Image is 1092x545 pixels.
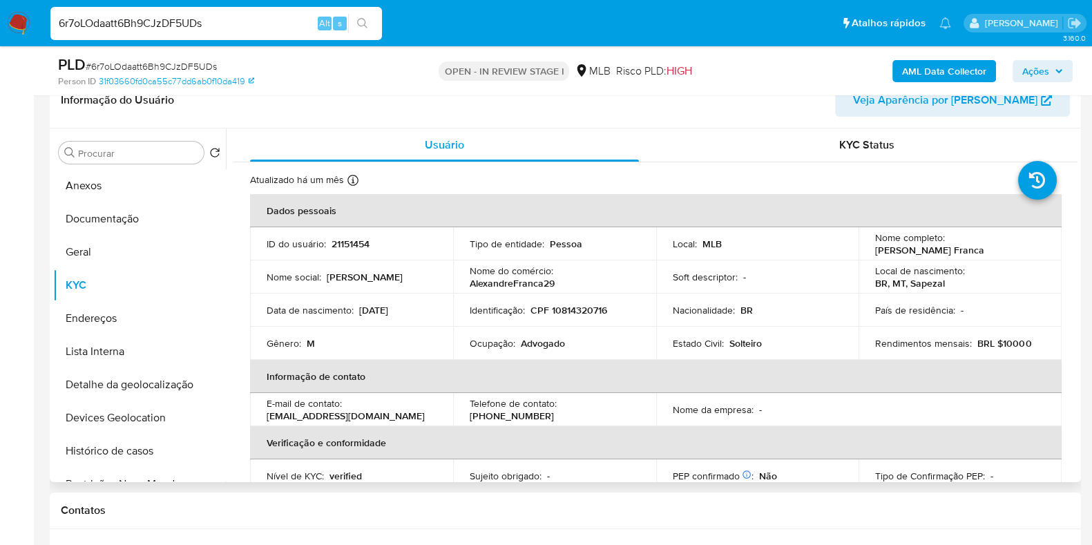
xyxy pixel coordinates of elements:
p: Não [759,470,777,482]
p: Local : [673,238,697,250]
p: AlexandreFranca29 [470,277,555,289]
p: Rendimentos mensais : [875,337,972,350]
button: Veja Aparência por [PERSON_NAME] [835,84,1070,117]
p: Pessoa [550,238,582,250]
p: Atualizado há um mês [250,173,344,187]
button: Devices Geolocation [53,401,226,434]
span: HIGH [666,63,691,79]
p: - [547,470,550,482]
button: Geral [53,236,226,269]
th: Verificação e conformidade [250,426,1062,459]
button: Anexos [53,169,226,202]
a: Notificações [939,17,951,29]
button: KYC [53,269,226,302]
p: [DATE] [359,304,388,316]
th: Informação de contato [250,360,1062,393]
b: PLD [58,53,86,75]
h1: Informação do Usuário [61,93,174,107]
p: Solteiro [729,337,762,350]
button: Ações [1013,60,1073,82]
p: Gênero : [267,337,301,350]
span: Risco PLD: [615,64,691,79]
button: Detalhe da geolocalização [53,368,226,401]
p: Ocupação : [470,337,515,350]
span: Veja Aparência por [PERSON_NAME] [853,84,1037,117]
p: Nome da empresa : [673,403,754,416]
span: Alt [319,17,330,30]
p: CPF 10814320716 [530,304,607,316]
p: Soft descriptor : [673,271,738,283]
p: Identificação : [470,304,525,316]
p: PEP confirmado : [673,470,754,482]
h1: Contatos [61,504,1070,517]
p: - [759,403,762,416]
p: BR, MT, Sapezal [875,277,945,289]
p: - [961,304,964,316]
input: Procurar [78,147,198,160]
button: AML Data Collector [892,60,996,82]
span: s [338,17,342,30]
button: Lista Interna [53,335,226,368]
p: [PERSON_NAME] [327,271,403,283]
p: País de residência : [875,304,955,316]
p: [PHONE_NUMBER] [470,410,554,422]
p: OPEN - IN REVIEW STAGE I [439,61,569,81]
span: KYC Status [839,137,894,153]
button: Endereços [53,302,226,335]
p: Sujeito obrigado : [470,470,542,482]
p: Local de nascimento : [875,265,965,277]
p: [PERSON_NAME] Franca [875,244,984,256]
input: Pesquise usuários ou casos... [50,15,382,32]
a: 31f03660fd0ca55c77dd6ab0f10da419 [99,75,254,88]
p: Nacionalidade : [673,304,735,316]
span: Atalhos rápidos [852,16,926,30]
a: Sair [1067,16,1082,30]
p: E-mail de contato : [267,397,342,410]
button: Restrições Novo Mundo [53,468,226,501]
p: - [743,271,746,283]
button: Retornar ao pedido padrão [209,147,220,162]
p: MLB [702,238,722,250]
button: Procurar [64,147,75,158]
p: - [990,470,993,482]
p: Nome do comércio : [470,265,553,277]
p: Data de nascimento : [267,304,354,316]
button: Histórico de casos [53,434,226,468]
button: Documentação [53,202,226,236]
b: AML Data Collector [902,60,986,82]
button: search-icon [348,14,376,33]
b: Person ID [58,75,96,88]
p: Telefone de contato : [470,397,557,410]
p: Advogado [521,337,565,350]
p: Nome social : [267,271,321,283]
p: ID do usuário : [267,238,326,250]
p: Tipo de Confirmação PEP : [875,470,985,482]
p: verified [329,470,362,482]
p: BRL $10000 [977,337,1031,350]
th: Dados pessoais [250,194,1062,227]
span: Ações [1022,60,1049,82]
div: MLB [575,64,610,79]
p: leticia.merlin@mercadolivre.com [984,17,1062,30]
p: Estado Civil : [673,337,724,350]
p: 21151454 [332,238,370,250]
span: 3.160.0 [1062,32,1085,44]
p: Nome completo : [875,231,945,244]
p: M [307,337,315,350]
p: Nível de KYC : [267,470,324,482]
p: BR [740,304,753,316]
span: Usuário [425,137,464,153]
p: [EMAIL_ADDRESS][DOMAIN_NAME] [267,410,425,422]
span: # 6r7oLOdaatt6Bh9CJzDF5UDs [86,59,217,73]
p: Tipo de entidade : [470,238,544,250]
